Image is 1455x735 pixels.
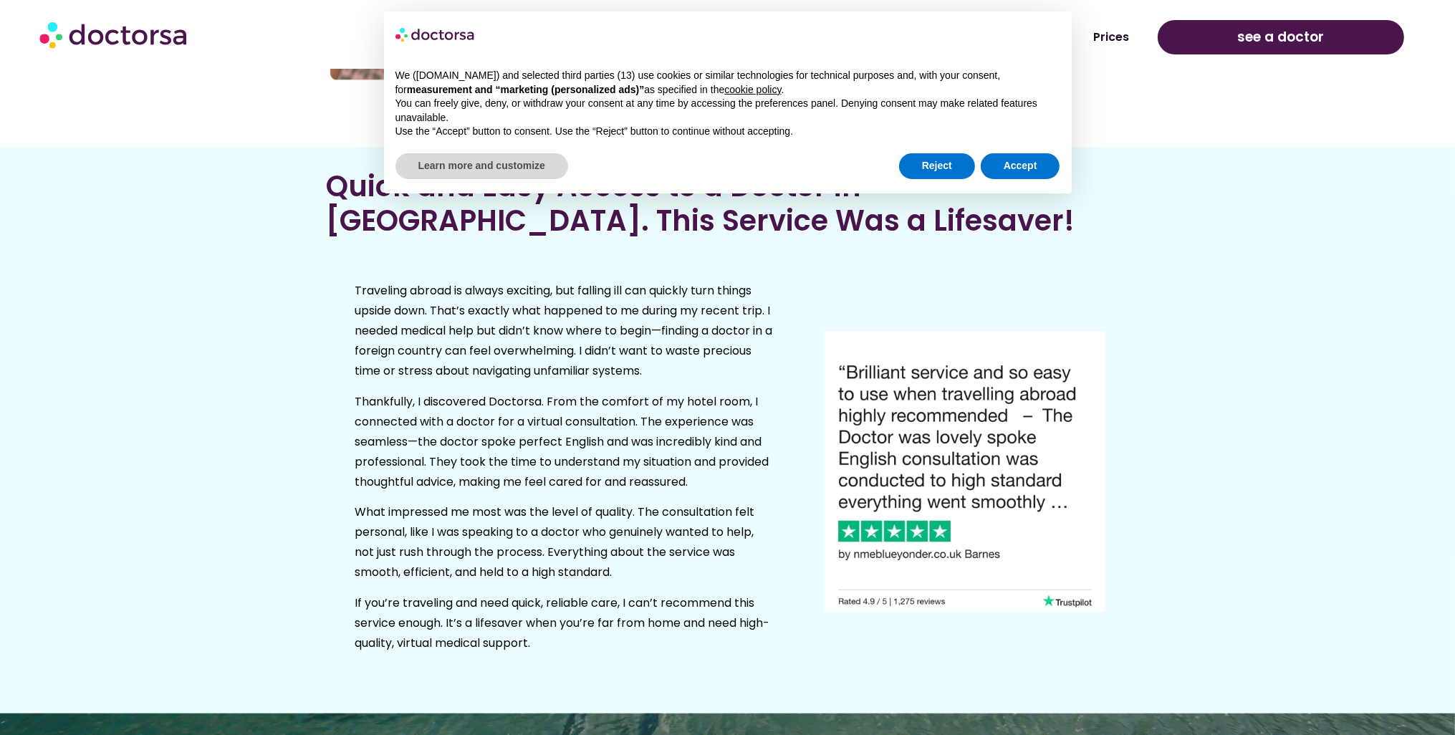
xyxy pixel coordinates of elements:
[724,84,781,95] a: cookie policy
[355,502,774,582] p: What impressed me most was the level of quality. The consultation felt personal, like I was speak...
[407,84,644,95] strong: measurement and “marketing (personalized ads)”
[395,153,568,179] button: Learn more and customize
[355,281,774,381] p: Traveling abroad is always exciting, but falling ill can quickly turn things upside down. That’s ...
[327,169,1129,238] h2: Quick and Easy Access to a Doctor in [GEOGRAPHIC_DATA]. This Service Was a Lifesaver!
[395,125,1060,139] p: Use the “Accept” button to consent. Use the “Reject” button to continue without accepting.
[981,153,1060,179] button: Accept
[395,97,1060,125] p: You can freely give, deny, or withdraw your consent at any time by accessing the preferences pane...
[1079,21,1143,54] a: Prices
[1158,20,1404,54] a: see a doctor
[355,392,774,492] p: Thankfully, I discovered Doctorsa. From the comfort of my hotel room, I connected with a doctor f...
[1237,26,1324,49] span: see a doctor
[395,69,1060,97] p: We ([DOMAIN_NAME]) and selected third parties (13) use cookies or similar technologies for techni...
[395,23,476,46] img: logo
[899,153,975,179] button: Reject
[355,593,774,653] p: If you’re traveling and need quick, reliable care, I can’t recommend this service enough. It’s a ...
